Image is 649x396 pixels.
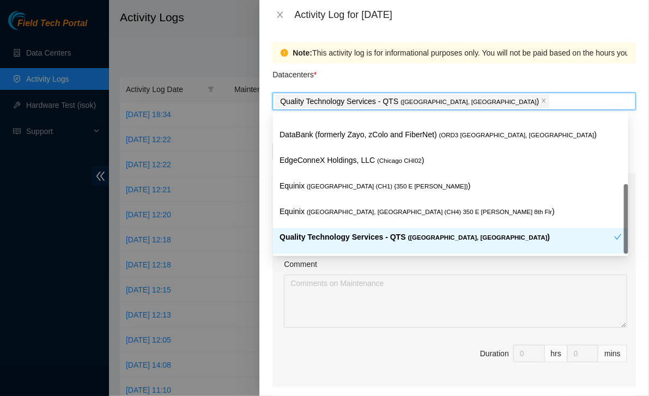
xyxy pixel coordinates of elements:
span: ( [GEOGRAPHIC_DATA], [GEOGRAPHIC_DATA] [401,99,537,105]
span: ( [GEOGRAPHIC_DATA], [GEOGRAPHIC_DATA] [408,234,547,241]
label: Comment [284,258,317,270]
span: ( [GEOGRAPHIC_DATA], [GEOGRAPHIC_DATA] (CH4) 350 E [PERSON_NAME] 8th Flr [307,209,552,215]
textarea: Comment [284,275,627,328]
p: EdgeConneX Holdings, LLC ) [280,154,622,167]
span: ( ORD3 [GEOGRAPHIC_DATA], [GEOGRAPHIC_DATA] [439,132,595,138]
span: exclamation-circle [281,49,288,57]
span: check [614,233,622,241]
span: ( [GEOGRAPHIC_DATA] (CH1) {350 E [PERSON_NAME]} [307,183,468,190]
div: Duration [480,348,509,360]
p: Datacenters [272,63,317,81]
button: Close [272,10,288,20]
div: Activity Log for [DATE] [294,9,636,21]
p: Equinix ) [280,180,622,192]
p: Quality Technology Services - QTS ) [280,231,614,243]
p: Equinix ) [280,205,622,218]
strong: Note: [293,47,312,59]
p: DataBank (formerly Zayo, zColo and FiberNet) ) [280,129,622,141]
div: hrs [545,345,568,362]
p: Quality Technology Services - QTS ) [280,95,539,108]
div: mins [598,345,627,362]
span: ( Chicago CHI02 [377,157,422,164]
span: close [276,10,284,19]
span: close [541,98,547,105]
